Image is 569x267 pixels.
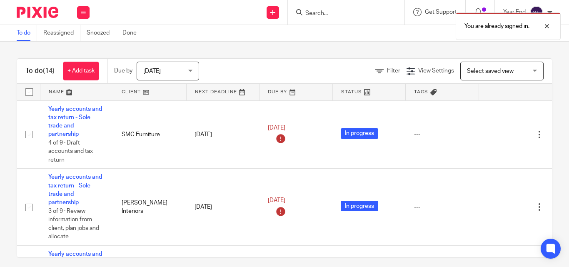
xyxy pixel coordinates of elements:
[48,208,99,240] span: 3 of 9 · Review information from client, plan jobs and allocate
[48,140,93,163] span: 4 of 9 · Draft accounts and tax return
[268,197,285,203] span: [DATE]
[387,68,400,74] span: Filter
[63,62,99,80] a: + Add task
[25,67,55,75] h1: To do
[17,7,58,18] img: Pixie
[43,25,80,41] a: Reassigned
[186,100,260,169] td: [DATE]
[414,90,428,94] span: Tags
[43,67,55,74] span: (14)
[530,6,543,19] img: svg%3E
[48,174,102,205] a: Yearly accounts and tax return - Sole trade and partnership
[87,25,116,41] a: Snoozed
[114,67,132,75] p: Due by
[268,125,285,131] span: [DATE]
[48,106,102,137] a: Yearly accounts and tax return - Sole trade and partnership
[418,68,454,74] span: View Settings
[341,128,378,139] span: In progress
[113,169,187,246] td: [PERSON_NAME] Interiors
[467,68,514,74] span: Select saved view
[122,25,143,41] a: Done
[414,203,471,211] div: ---
[143,68,161,74] span: [DATE]
[48,251,102,265] a: Yearly accounts and tax return
[186,169,260,246] td: [DATE]
[113,100,187,169] td: SMC Furniture
[17,25,37,41] a: To do
[464,22,529,30] p: You are already signed in.
[414,130,471,139] div: ---
[341,201,378,211] span: In progress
